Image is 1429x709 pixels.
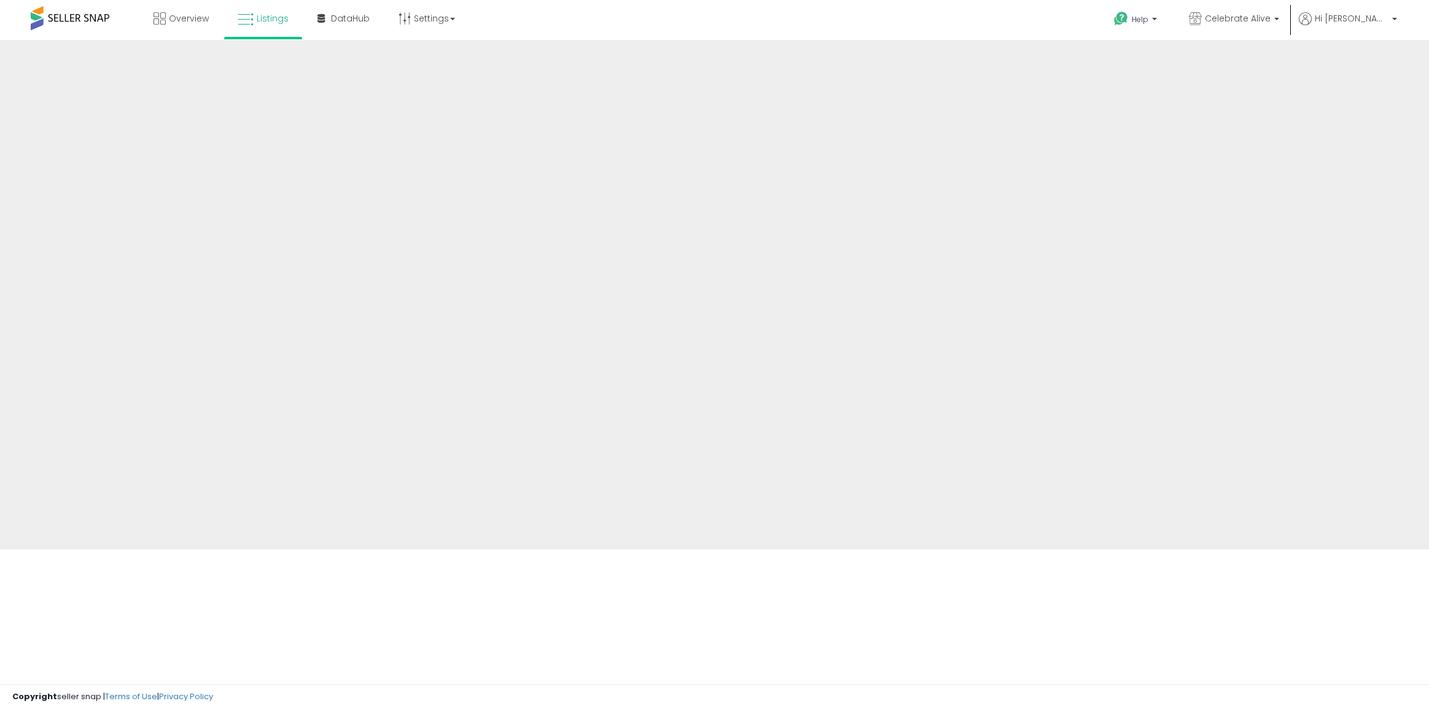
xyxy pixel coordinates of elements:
span: Help [1132,14,1148,25]
span: Hi [PERSON_NAME] [1315,12,1388,25]
span: Overview [169,12,209,25]
span: Celebrate Alive [1205,12,1271,25]
span: DataHub [331,12,370,25]
span: Listings [257,12,289,25]
i: Get Help [1113,11,1129,26]
a: Hi [PERSON_NAME] [1299,12,1397,40]
a: Help [1104,2,1169,40]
